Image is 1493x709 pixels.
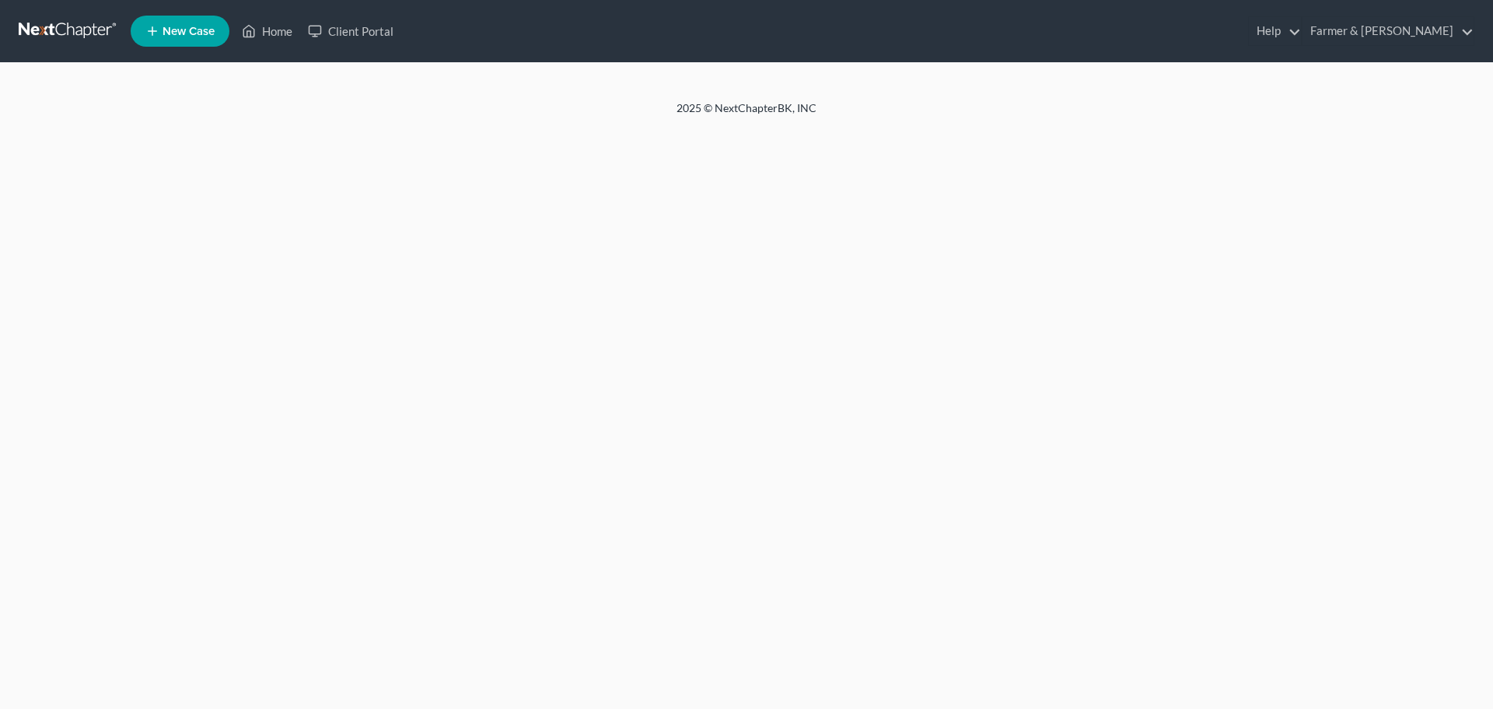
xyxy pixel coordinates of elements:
[234,17,300,45] a: Home
[131,16,229,47] new-legal-case-button: New Case
[300,17,401,45] a: Client Portal
[1249,17,1301,45] a: Help
[1302,17,1474,45] a: Farmer & [PERSON_NAME]
[303,100,1190,128] div: 2025 © NextChapterBK, INC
